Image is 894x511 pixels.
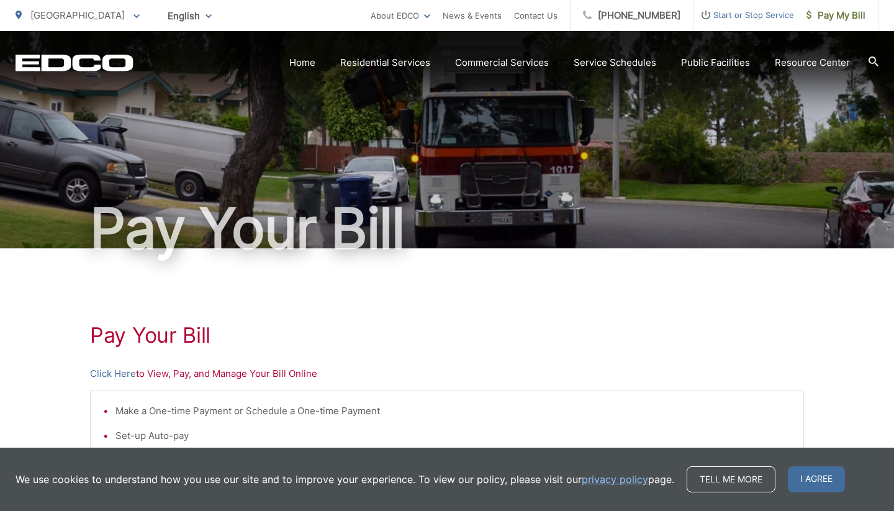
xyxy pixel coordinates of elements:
a: Public Facilities [681,55,750,70]
a: Residential Services [340,55,430,70]
a: Tell me more [687,466,775,492]
h1: Pay Your Bill [90,323,804,348]
a: Home [289,55,315,70]
a: Resource Center [775,55,850,70]
p: to View, Pay, and Manage Your Bill Online [90,366,804,381]
a: News & Events [443,8,502,23]
h1: Pay Your Bill [16,197,878,260]
a: Commercial Services [455,55,549,70]
a: EDCD logo. Return to the homepage. [16,54,133,71]
span: English [158,5,221,27]
span: [GEOGRAPHIC_DATA] [30,9,125,21]
a: Click Here [90,366,136,381]
p: We use cookies to understand how you use our site and to improve your experience. To view our pol... [16,472,674,487]
a: Contact Us [514,8,558,23]
a: privacy policy [582,472,648,487]
a: About EDCO [371,8,430,23]
span: Pay My Bill [806,8,865,23]
span: I agree [788,466,845,492]
li: Make a One-time Payment or Schedule a One-time Payment [115,404,791,418]
li: Set-up Auto-pay [115,428,791,443]
a: Service Schedules [574,55,656,70]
